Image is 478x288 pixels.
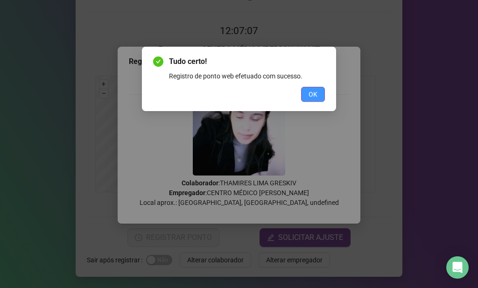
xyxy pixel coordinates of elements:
[169,71,325,81] div: Registro de ponto web efetuado com sucesso.
[153,56,163,67] span: check-circle
[309,89,317,99] span: OK
[301,87,325,102] button: OK
[169,56,325,67] span: Tudo certo!
[446,256,469,279] div: Open Intercom Messenger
